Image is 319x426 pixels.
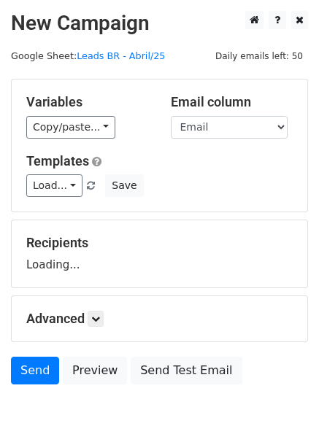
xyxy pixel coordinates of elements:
a: Copy/paste... [26,116,115,139]
small: Google Sheet: [11,50,165,61]
a: Templates [26,153,89,169]
a: Preview [63,357,127,384]
a: Send [11,357,59,384]
span: Daily emails left: 50 [210,48,308,64]
h5: Variables [26,94,149,110]
a: Daily emails left: 50 [210,50,308,61]
h5: Email column [171,94,293,110]
div: Loading... [26,235,293,273]
a: Load... [26,174,82,197]
button: Save [105,174,143,197]
a: Send Test Email [131,357,242,384]
h2: New Campaign [11,11,308,36]
h5: Recipients [26,235,293,251]
h5: Advanced [26,311,293,327]
a: Leads BR - Abril/25 [77,50,165,61]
